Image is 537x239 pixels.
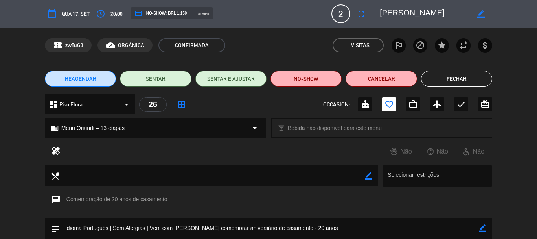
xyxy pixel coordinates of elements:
[158,38,225,52] span: CONFIRMADA
[195,71,267,87] button: SENTAR E AJUSTAR
[134,9,187,17] span: NO-SHOW: BRL 1.150
[45,71,116,87] button: REAGENDAR
[354,7,368,21] button: fullscreen
[94,7,108,21] button: access_time
[122,100,131,109] i: arrow_drop_down
[120,71,191,87] button: SENTAR
[365,172,372,180] i: border_color
[477,10,485,18] i: border_color
[432,100,442,109] i: airplanemode_active
[419,146,456,157] div: Não
[53,41,63,50] span: confirmation_number
[278,124,285,132] i: local_bar
[480,41,490,50] i: attach_money
[198,11,209,16] span: stripe
[479,224,486,232] i: border_color
[49,100,58,109] i: dashboard
[480,100,490,109] i: card_giftcard
[456,146,492,157] div: Não
[118,41,144,50] span: ORGÂNICA
[456,100,466,109] i: check
[65,41,83,50] span: zwTuG3
[62,9,90,19] span: Qua 17, set
[408,100,418,109] i: work_outline
[51,171,59,180] i: local_dining
[360,100,370,109] i: cake
[177,100,186,109] i: border_all
[45,7,59,21] button: calendar_today
[459,41,468,50] i: repeat
[416,41,425,50] i: block
[270,71,342,87] button: NO-SHOW
[437,41,447,50] i: star
[51,195,61,206] i: chat
[45,191,492,210] div: Comemoração de 20 anos de casamento
[47,9,57,19] i: calendar_today
[110,9,123,19] span: 20:00
[323,100,350,109] span: OCCASION:
[394,41,403,50] i: outlined_flag
[96,9,105,19] i: access_time
[61,124,125,133] span: Menu Oriundi – 13 etapas
[346,71,417,87] button: Cancelar
[288,124,382,133] span: Bebida não disponível para este menu
[51,224,59,233] i: subject
[357,9,366,19] i: fullscreen
[65,75,96,83] span: REAGENDAR
[250,123,259,133] i: arrow_drop_down
[351,41,370,50] em: Visitas
[421,71,492,87] button: Fechar
[59,100,83,109] span: Piso Flora
[51,146,61,157] i: healing
[383,146,419,157] div: Não
[331,4,350,23] span: 2
[106,41,115,50] i: cloud_done
[384,100,394,109] i: favorite_border
[51,124,59,132] i: chrome_reader_mode
[134,9,142,17] i: credit_card
[139,97,167,112] div: 26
